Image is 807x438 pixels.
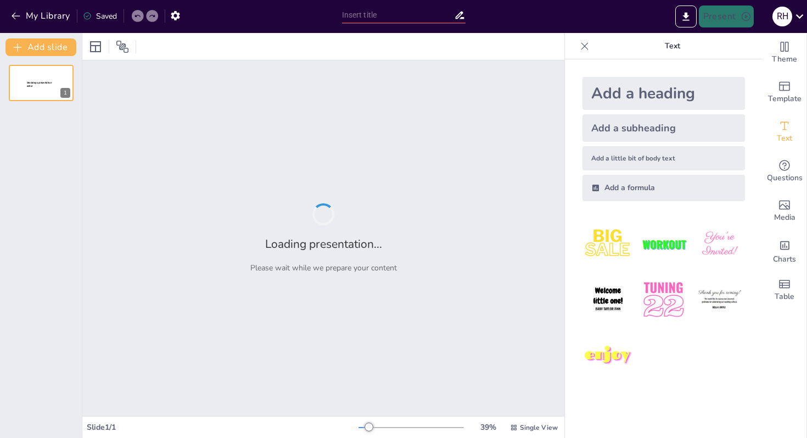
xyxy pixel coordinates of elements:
button: My Library [8,7,75,25]
button: Export to PowerPoint [675,5,697,27]
span: Position [116,40,129,53]
div: 39 % [475,422,501,433]
div: Add text boxes [763,112,806,152]
img: 5.jpeg [638,274,689,325]
div: R H [772,7,792,26]
span: Charts [773,253,796,265]
div: Slide 1 / 1 [87,422,358,433]
div: 1 [60,88,70,98]
div: Add a heading [582,77,745,110]
div: Get real-time input from your audience [763,152,806,191]
img: 1.jpeg [582,219,634,270]
span: Template [768,93,802,105]
div: Add ready made slides [763,73,806,112]
h2: Loading presentation... [265,236,382,252]
span: Questions [767,172,803,184]
input: Insert title [342,7,454,23]
img: 2.jpeg [638,219,689,270]
span: Text [777,132,792,145]
p: Text [593,33,752,59]
button: R H [772,5,792,27]
img: 4.jpeg [582,274,634,325]
div: Add a table [763,270,806,310]
p: Please wait while we prepare your content [250,263,397,273]
div: Add a formula [582,175,745,201]
div: Add a subheading [582,114,745,142]
span: Table [775,291,794,303]
img: 7.jpeg [582,330,634,381]
img: 3.jpeg [694,219,745,270]
button: Present [699,5,754,27]
span: Single View [520,423,558,432]
span: Sendsteps presentation editor [27,81,52,87]
button: Add slide [5,38,76,56]
div: Add charts and graphs [763,231,806,270]
div: Saved [83,11,117,21]
div: Change the overall theme [763,33,806,73]
div: Add images, graphics, shapes or video [763,191,806,231]
div: Layout [87,38,104,56]
div: 1 [9,65,74,101]
div: Add a little bit of body text [582,146,745,170]
span: Media [774,212,795,224]
span: Theme [772,53,797,65]
img: 6.jpeg [694,274,745,325]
